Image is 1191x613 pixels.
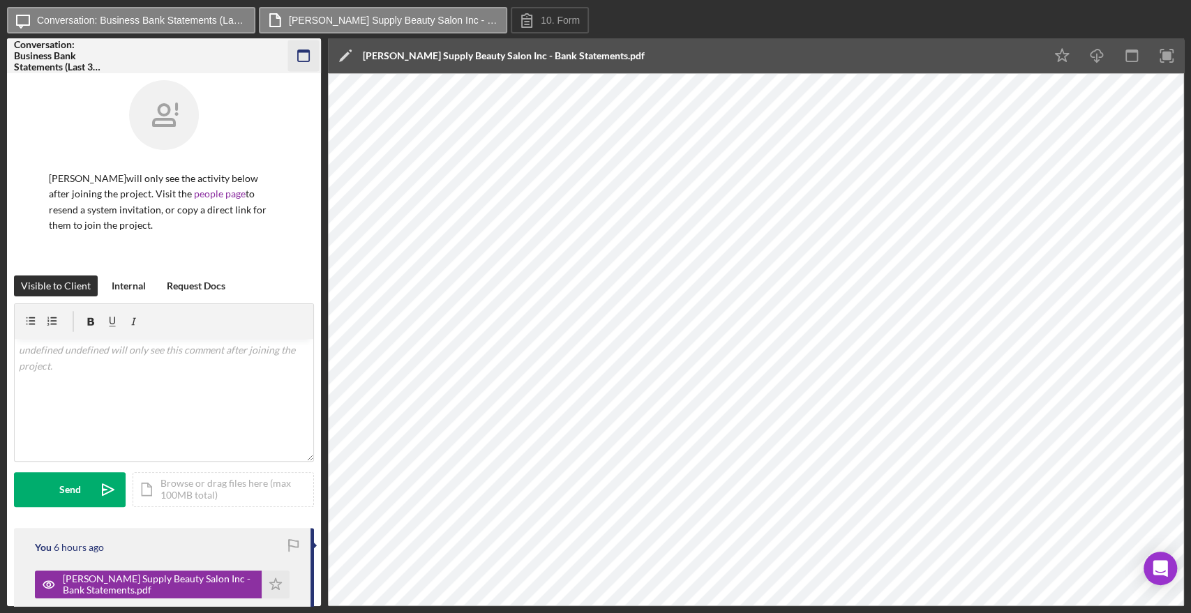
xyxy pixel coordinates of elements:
[167,275,225,296] div: Request Docs
[35,570,290,598] button: [PERSON_NAME] Supply Beauty Salon Inc - Bank Statements.pdf
[112,275,146,296] div: Internal
[105,275,153,296] button: Internal
[35,542,52,553] div: You
[21,275,91,296] div: Visible to Client
[49,171,279,234] p: [PERSON_NAME] will only see the activity below after joining the project. Visit the to resend a s...
[14,39,112,73] div: Conversation: Business Bank Statements (Last 3 Months) ([PERSON_NAME])
[59,472,81,507] div: Send
[1144,552,1177,585] div: Open Intercom Messenger
[7,7,255,33] button: Conversation: Business Bank Statements (Last 3 Months) ([PERSON_NAME])
[259,7,507,33] button: [PERSON_NAME] Supply Beauty Salon Inc - Bank Statements.pdf
[289,15,498,26] label: [PERSON_NAME] Supply Beauty Salon Inc - Bank Statements.pdf
[37,15,246,26] label: Conversation: Business Bank Statements (Last 3 Months) ([PERSON_NAME])
[54,542,104,553] time: 2025-09-23 15:29
[511,7,589,33] button: 10. Form
[194,188,246,199] a: people page
[63,573,255,596] div: [PERSON_NAME] Supply Beauty Salon Inc - Bank Statements.pdf
[14,275,98,296] button: Visible to Client
[14,472,126,507] button: Send
[363,50,645,61] div: [PERSON_NAME] Supply Beauty Salon Inc - Bank Statements.pdf
[160,275,232,296] button: Request Docs
[541,15,580,26] label: 10. Form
